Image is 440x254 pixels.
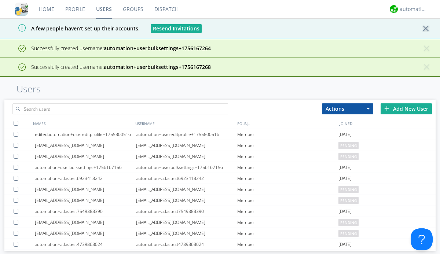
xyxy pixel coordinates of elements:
[35,129,136,140] div: editedautomation+usereditprofile+1755800516
[136,217,237,228] div: [EMAIL_ADDRESS][DOMAIN_NAME]
[31,45,211,52] span: Successfully created username:
[136,195,237,206] div: [EMAIL_ADDRESS][DOMAIN_NAME]
[338,173,352,184] span: [DATE]
[5,25,140,32] span: A few people haven't set up their accounts.
[237,140,338,151] div: Member
[12,103,228,114] input: Search users
[338,197,359,204] span: pending
[136,173,237,184] div: automation+atlastest6923418242
[338,162,352,173] span: [DATE]
[322,103,373,114] button: Actions
[237,184,338,195] div: Member
[35,195,136,206] div: [EMAIL_ADDRESS][DOMAIN_NAME]
[15,3,28,16] img: cddb5a64eb264b2086981ab96f4c1ba7
[35,206,136,217] div: automation+atlastest7549388390
[338,153,359,160] span: pending
[384,106,389,111] img: plus.svg
[4,129,436,140] a: editedautomation+usereditprofile+1755800516automation+usereditprofile+1755800516Member[DATE]
[338,206,352,217] span: [DATE]
[35,239,136,250] div: automation+atlastest4739868024
[31,118,133,129] div: NAMES
[133,118,236,129] div: USERNAME
[4,195,436,206] a: [EMAIL_ADDRESS][DOMAIN_NAME][EMAIL_ADDRESS][DOMAIN_NAME]Memberpending
[31,63,211,70] span: Successfully created username:
[237,195,338,206] div: Member
[4,206,436,217] a: automation+atlastest7549388390automation+atlastest7549388390Member[DATE]
[136,228,237,239] div: [EMAIL_ADDRESS][DOMAIN_NAME]
[235,118,338,129] div: ROLE
[35,151,136,162] div: [EMAIL_ADDRESS][DOMAIN_NAME]
[136,206,237,217] div: automation+atlastest7549388390
[104,45,211,52] strong: automation+userbulksettings+1756167264
[338,230,359,237] span: pending
[151,24,202,33] button: Resend Invitations
[4,151,436,162] a: [EMAIL_ADDRESS][DOMAIN_NAME][EMAIL_ADDRESS][DOMAIN_NAME]Memberpending
[4,184,436,195] a: [EMAIL_ADDRESS][DOMAIN_NAME][EMAIL_ADDRESS][DOMAIN_NAME]Memberpending
[136,162,237,173] div: automation+userbulksettings+1756167156
[136,151,237,162] div: [EMAIL_ADDRESS][DOMAIN_NAME]
[237,173,338,184] div: Member
[400,5,427,13] div: automation+atlas
[4,239,436,250] a: automation+atlastest4739868024automation+atlastest4739868024Member[DATE]
[4,217,436,228] a: [EMAIL_ADDRESS][DOMAIN_NAME][EMAIL_ADDRESS][DOMAIN_NAME]Memberpending
[381,103,432,114] div: Add New User
[136,239,237,250] div: automation+atlastest4739868024
[237,239,338,250] div: Member
[338,239,352,250] span: [DATE]
[237,151,338,162] div: Member
[237,228,338,239] div: Member
[4,140,436,151] a: [EMAIL_ADDRESS][DOMAIN_NAME][EMAIL_ADDRESS][DOMAIN_NAME]Memberpending
[338,129,352,140] span: [DATE]
[4,228,436,239] a: [EMAIL_ADDRESS][DOMAIN_NAME][EMAIL_ADDRESS][DOMAIN_NAME]Memberpending
[35,162,136,173] div: automation+userbulksettings+1756167156
[411,228,433,250] iframe: Toggle Customer Support
[35,217,136,228] div: [EMAIL_ADDRESS][DOMAIN_NAME]
[390,5,398,13] img: d2d01cd9b4174d08988066c6d424eccd
[35,140,136,151] div: [EMAIL_ADDRESS][DOMAIN_NAME]
[237,129,338,140] div: Member
[338,142,359,149] span: pending
[136,140,237,151] div: [EMAIL_ADDRESS][DOMAIN_NAME]
[338,186,359,193] span: pending
[4,173,436,184] a: automation+atlastest6923418242automation+atlastest6923418242Member[DATE]
[237,206,338,217] div: Member
[4,162,436,173] a: automation+userbulksettings+1756167156automation+userbulksettings+1756167156Member[DATE]
[104,63,211,70] strong: automation+userbulksettings+1756167268
[35,173,136,184] div: automation+atlastest6923418242
[35,228,136,239] div: [EMAIL_ADDRESS][DOMAIN_NAME]
[136,129,237,140] div: automation+usereditprofile+1755800516
[136,184,237,195] div: [EMAIL_ADDRESS][DOMAIN_NAME]
[237,217,338,228] div: Member
[35,184,136,195] div: [EMAIL_ADDRESS][DOMAIN_NAME]
[338,118,440,129] div: JOINED
[237,162,338,173] div: Member
[338,219,359,226] span: pending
